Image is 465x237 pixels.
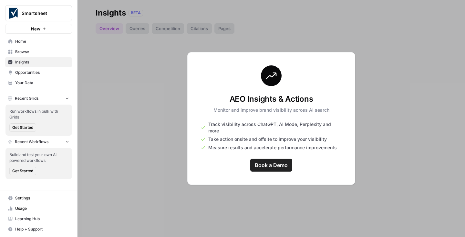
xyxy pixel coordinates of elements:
[15,70,69,75] span: Opportunities
[208,121,342,134] span: Track visibility across ChatGPT, AI Mode, Perplexity and more
[15,49,69,55] span: Browse
[15,139,48,145] span: Recent Workflows
[5,67,72,78] a: Opportunities
[15,59,69,65] span: Insights
[15,195,69,201] span: Settings
[5,193,72,203] a: Settings
[7,7,19,19] img: Smartsheet Logo
[12,125,33,130] span: Get Started
[15,96,38,101] span: Recent Grids
[5,5,72,21] button: Workspace: Smartsheet
[31,26,40,32] span: New
[22,10,61,17] span: Smartsheet
[250,159,292,172] a: Book a Demo
[5,137,72,147] button: Recent Workflows
[5,203,72,214] a: Usage
[213,94,329,104] h3: AEO Insights & Actions
[5,57,72,67] a: Insights
[5,224,72,234] button: Help + Support
[9,123,36,132] button: Get Started
[9,108,68,120] span: Run workflows in bulk with Grids
[208,144,337,151] span: Measure results and accelerate performance improvements
[5,214,72,224] a: Learning Hub
[9,167,36,175] button: Get Started
[208,136,327,142] span: Take action onsite and offsite to improve your visibility
[5,36,72,47] a: Home
[15,39,69,44] span: Home
[255,161,288,169] span: Book a Demo
[213,107,329,113] p: Monitor and improve brand visibility across AI search
[9,152,68,164] span: Build and test your own AI powered workflows
[5,47,72,57] a: Browse
[15,206,69,211] span: Usage
[15,80,69,86] span: Your Data
[12,168,33,174] span: Get Started
[15,216,69,222] span: Learning Hub
[5,78,72,88] a: Your Data
[15,226,69,232] span: Help + Support
[5,94,72,103] button: Recent Grids
[5,24,72,34] button: New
